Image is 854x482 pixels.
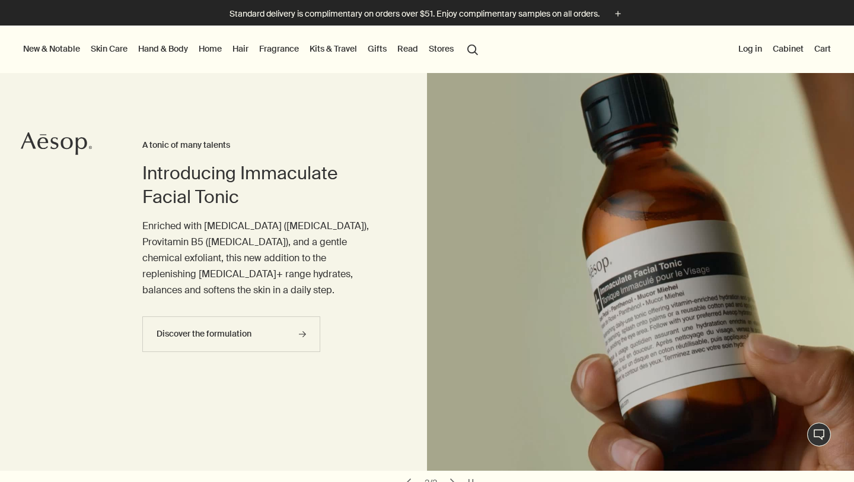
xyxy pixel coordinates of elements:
[257,41,301,56] a: Fragrance
[21,132,92,158] a: Aesop
[230,8,600,20] p: Standard delivery is complimentary on orders over $51. Enjoy complimentary samples on all orders.
[736,41,764,56] button: Log in
[462,37,483,60] button: Open search
[426,41,456,56] button: Stores
[21,41,82,56] button: New & Notable
[307,41,359,56] a: Kits & Travel
[818,387,842,411] iframe: Close message from Aesop
[88,41,130,56] a: Skin Care
[21,26,483,73] nav: primary
[196,41,224,56] a: Home
[812,41,833,56] button: Cart
[136,41,190,56] a: Hand & Body
[142,138,380,153] h3: A tonic of many talents
[395,41,420,56] a: Read
[648,387,842,470] div: Aesop says "Welcome to Aesop. Would you like any assistance?". Open messaging window to continue ...
[230,41,251,56] a: Hair
[142,316,320,352] a: Discover the formulation
[142,161,380,209] h2: Introducing Immaculate Facial Tonic
[365,41,389,56] a: Gifts
[770,41,806,56] a: Cabinet
[230,7,624,21] button: Standard delivery is complimentary on orders over $51. Enjoy complimentary samples on all orders.
[648,446,671,470] iframe: no content
[736,26,833,73] nav: supplementary
[21,132,92,156] svg: Aesop
[142,218,380,299] p: Enriched with [MEDICAL_DATA] ([MEDICAL_DATA]), Provitamin B5 ([MEDICAL_DATA]), and a gentle chemi...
